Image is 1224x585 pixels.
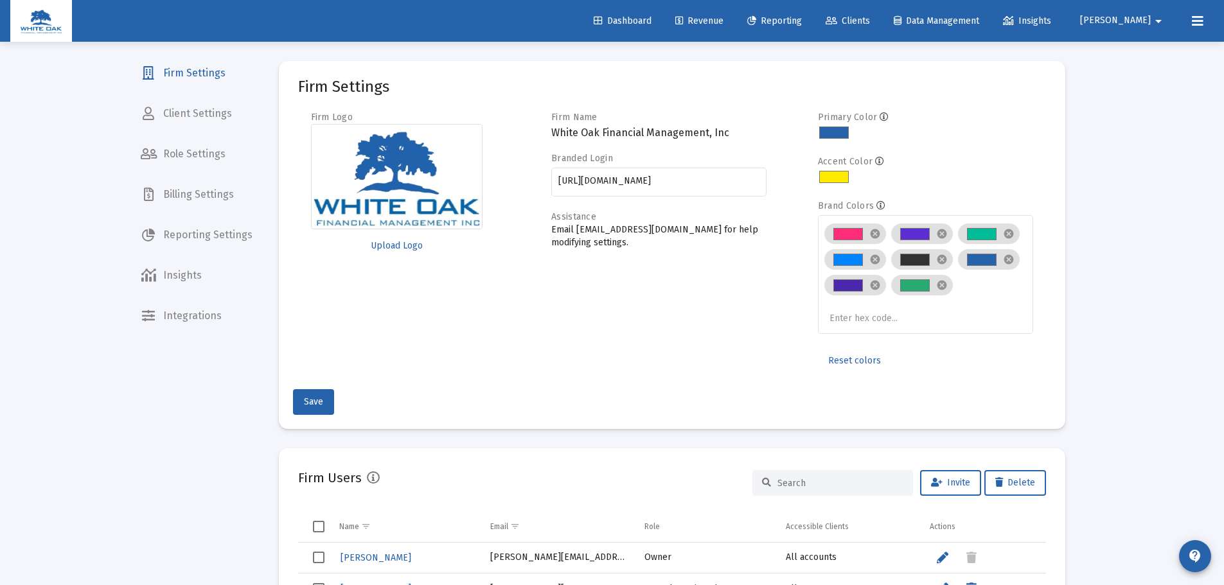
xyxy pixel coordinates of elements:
[311,233,483,259] button: Upload Logo
[130,139,263,170] a: Role Settings
[313,521,324,532] div: Select all
[330,511,481,542] td: Column Name
[551,223,767,249] p: Email [EMAIL_ADDRESS][DOMAIN_NAME] for help modifying settings.
[869,279,881,291] mat-icon: cancel
[818,112,878,123] label: Primary Color
[361,521,371,531] span: Show filter options for column 'Name'
[869,254,881,265] mat-icon: cancel
[936,228,948,240] mat-icon: cancel
[1080,15,1151,26] span: [PERSON_NAME]
[130,260,263,291] a: Insights
[644,521,660,532] div: Role
[510,521,520,531] span: Show filter options for column 'Email'
[869,228,881,240] mat-icon: cancel
[298,467,362,488] h2: Firm Users
[665,8,734,34] a: Revenue
[130,220,263,250] a: Reporting Settings
[551,153,613,164] label: Branded Login
[5,10,729,31] em: Please carefully compare this report against the actual account statement delivered from Fidelity...
[818,200,874,211] label: Brand Colors
[311,112,353,123] label: Firm Logo
[737,8,812,34] a: Reporting
[481,543,635,573] td: [PERSON_NAME][EMAIL_ADDRESS][DOMAIN_NAME]
[311,124,483,229] img: Firm logo
[490,521,508,532] div: Email
[936,279,948,291] mat-icon: cancel
[298,80,389,93] mat-card-title: Firm Settings
[1151,8,1166,34] mat-icon: arrow_drop_down
[551,124,767,142] h3: White Oak Financial Management, Inc
[341,552,411,563] span: [PERSON_NAME]
[826,15,870,26] span: Clients
[993,8,1061,34] a: Insights
[920,470,981,496] button: Invite
[931,477,970,488] span: Invite
[293,389,334,415] button: Save
[635,511,777,542] td: Column Role
[675,15,723,26] span: Revenue
[481,511,635,542] td: Column Email
[339,548,412,567] a: [PERSON_NAME]
[130,98,263,129] a: Client Settings
[777,478,903,489] input: Search
[984,470,1046,496] button: Delete
[936,254,948,265] mat-icon: cancel
[786,521,849,532] div: Accessible Clients
[824,221,1026,326] mat-chip-list: Brand colors
[828,355,881,366] span: Reset colors
[883,8,989,34] a: Data Management
[786,552,837,563] span: All accounts
[594,15,652,26] span: Dashboard
[20,8,62,34] img: Dashboard
[829,313,926,324] input: Enter hex code...
[1003,15,1051,26] span: Insights
[551,211,596,222] label: Assistance
[313,552,324,563] div: Select row
[644,552,671,563] span: Owner
[371,240,423,251] span: Upload Logo
[818,348,891,374] button: Reset colors
[815,8,880,34] a: Clients
[1003,254,1015,265] mat-icon: cancel
[130,301,263,331] a: Integrations
[551,112,598,123] label: Firm Name
[130,58,263,89] a: Firm Settings
[1187,548,1203,564] mat-icon: contact_support
[130,179,263,210] a: Billing Settings
[818,156,873,167] label: Accent Color
[583,8,662,34] a: Dashboard
[930,521,955,532] div: Actions
[304,396,323,407] span: Save
[1003,228,1015,240] mat-icon: cancel
[339,521,359,532] div: Name
[894,15,979,26] span: Data Management
[747,15,802,26] span: Reporting
[777,511,921,542] td: Column Accessible Clients
[1065,8,1182,33] button: [PERSON_NAME]
[921,511,1046,542] td: Column Actions
[995,477,1035,488] span: Delete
